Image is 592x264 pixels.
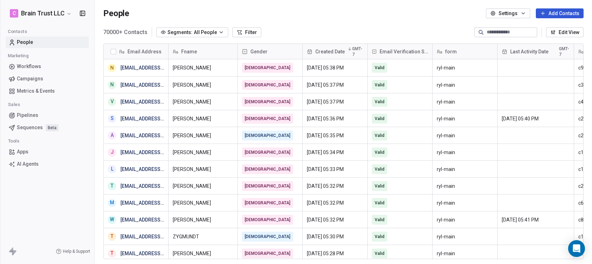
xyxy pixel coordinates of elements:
a: [EMAIL_ADDRESS][DOMAIN_NAME] [120,217,200,223]
span: Fname [181,48,197,55]
div: m [110,199,114,206]
span: ryl-main [437,250,493,257]
span: 70000+ Contacts [103,28,147,37]
span: [PERSON_NAME] [173,183,233,190]
div: s [111,115,114,122]
span: [DATE] 05:37 PM [307,81,363,88]
span: Last Activity Date [510,48,548,55]
span: Campaigns [17,75,43,82]
a: [EMAIL_ADDRESS][DOMAIN_NAME] [120,200,200,206]
span: [DATE] 05:32 PM [307,216,363,223]
button: Filter [232,27,261,37]
span: Valid [375,166,384,173]
a: [EMAIL_ADDRESS][DOMAIN_NAME] [120,99,200,105]
span: [DATE] 05:40 PM [502,115,570,122]
a: [EMAIL_ADDRESS][DOMAIN_NAME] [120,234,200,239]
span: ryl-main [437,132,493,139]
div: t [111,182,113,190]
a: [EMAIL_ADDRESS][DOMAIN_NAME] [120,65,200,71]
span: Sequences [17,124,43,131]
a: Apps [6,146,89,158]
div: Gender [238,44,302,59]
span: Gender [250,48,268,55]
a: [EMAIL_ADDRESS][DOMAIN_NAME] [120,133,200,138]
div: Open Intercom Messenger [568,240,585,257]
span: [DATE] 05:30 PM [307,233,363,240]
div: Created DateGMT-7 [303,44,367,59]
a: [EMAIL_ADDRESS][DOMAIN_NAME] [120,150,200,155]
span: [DATE] 05:33 PM [307,166,363,173]
span: AI Agents [17,160,39,168]
button: Add Contacts [536,8,584,18]
span: ryl-main [437,233,493,240]
span: C [13,10,16,17]
span: ryl-main [437,166,493,173]
span: [PERSON_NAME] [173,64,233,71]
button: Settings [486,8,530,18]
span: [DEMOGRAPHIC_DATA] [245,98,290,105]
div: j [111,148,114,156]
span: [DEMOGRAPHIC_DATA] [245,132,290,139]
span: Pipelines [17,112,38,119]
span: [PERSON_NAME] [173,166,233,173]
span: [DATE] 05:35 PM [307,132,363,139]
span: [DATE] 05:38 PM [307,64,363,71]
span: [DEMOGRAPHIC_DATA] [245,115,290,122]
div: t [111,233,113,240]
span: Marketing [5,51,32,61]
div: n [110,64,114,72]
span: [PERSON_NAME] [173,98,233,105]
div: n [110,81,114,88]
span: [PERSON_NAME] [173,115,233,122]
span: [DEMOGRAPHIC_DATA] [245,64,290,71]
a: Campaigns [6,73,89,85]
span: Valid [375,98,384,105]
div: form [433,44,497,59]
span: [DATE] 05:32 PM [307,183,363,190]
div: Email Verification Status [368,44,432,59]
span: form [445,48,457,55]
span: [DEMOGRAPHIC_DATA] [245,81,290,88]
span: Email Address [127,48,162,55]
span: ryl-main [437,98,493,105]
span: [DEMOGRAPHIC_DATA] [245,216,290,223]
span: [DATE] 05:34 PM [307,149,363,156]
span: [DATE] 05:32 PM [307,199,363,206]
span: All People [194,29,217,36]
span: Valid [375,183,384,190]
span: Valid [375,199,384,206]
span: [DATE] 05:37 PM [307,98,363,105]
span: [DEMOGRAPHIC_DATA] [245,166,290,173]
div: Email Address [104,44,168,59]
span: GMT-7 [352,46,363,57]
a: Pipelines [6,110,89,121]
a: [EMAIL_ADDRESS][DOMAIN_NAME] [120,116,200,121]
span: [DEMOGRAPHIC_DATA] [245,183,290,190]
a: Workflows [6,61,89,72]
span: ryl-main [437,183,493,190]
div: t [111,250,113,257]
span: Sales [5,99,23,110]
div: a [111,132,114,139]
span: Valid [375,149,384,156]
span: [PERSON_NAME] [173,199,233,206]
button: CBrain Trust LLC [8,7,73,19]
span: ryl-main [437,199,493,206]
span: [DEMOGRAPHIC_DATA] [245,199,290,206]
span: Segments: [167,29,192,36]
a: [EMAIL_ADDRESS][DOMAIN_NAME] [120,82,200,88]
span: ryl-main [437,64,493,71]
span: [PERSON_NAME] [173,81,233,88]
span: Valid [375,233,384,240]
button: Edit View [546,27,584,37]
span: Tools [5,136,22,146]
span: Apps [17,148,28,156]
span: ZYGMUNDT [173,233,233,240]
a: SequencesBeta [6,122,89,133]
span: [PERSON_NAME] [173,216,233,223]
a: AI Agents [6,158,89,170]
span: [DEMOGRAPHIC_DATA] [245,250,290,257]
span: People [103,8,129,19]
span: GMT-7 [559,46,570,57]
span: Help & Support [63,249,90,254]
